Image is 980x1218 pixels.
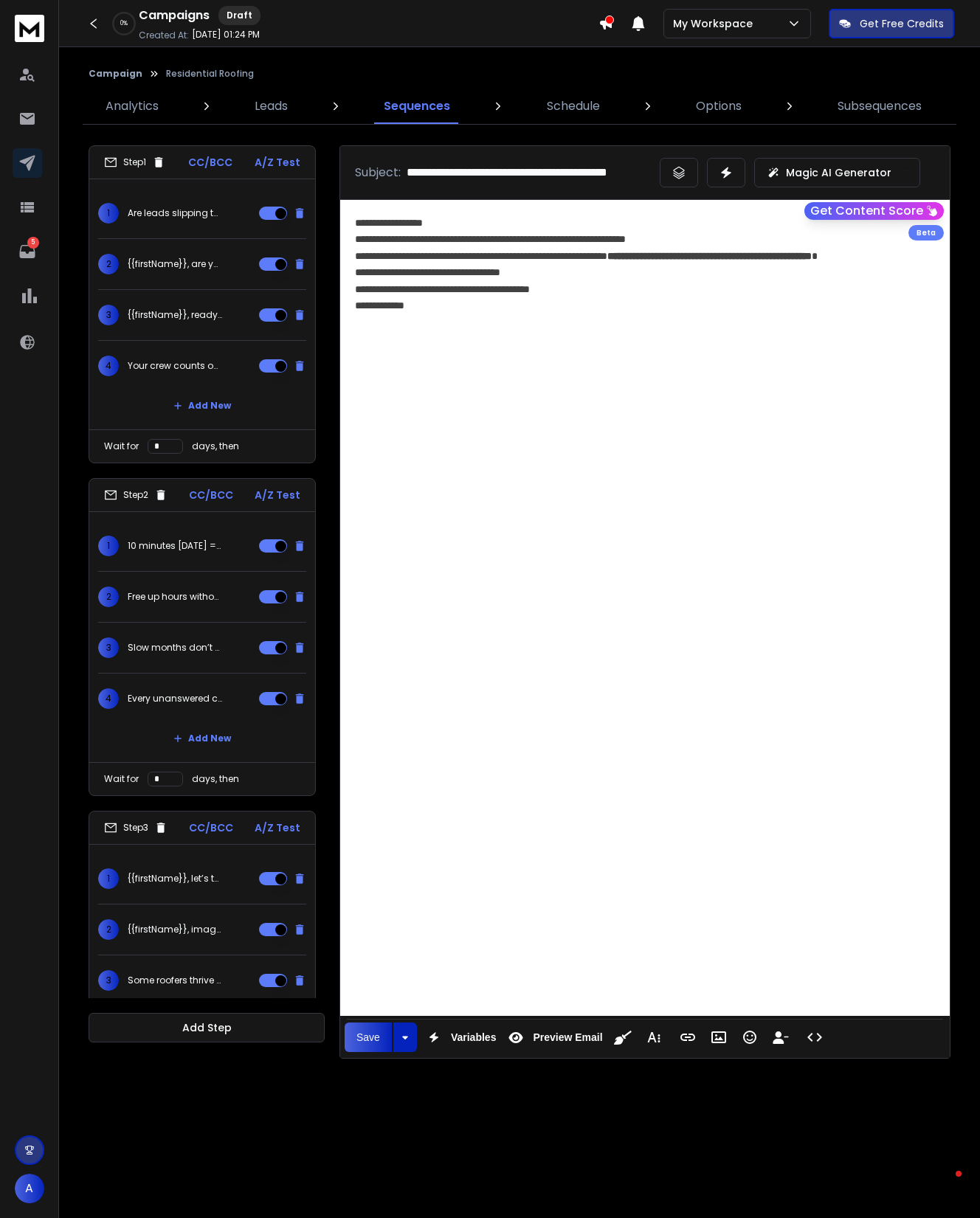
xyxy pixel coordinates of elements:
p: Are leads slipping through the cracks, {{firstName}}? [128,207,222,219]
span: 1 [98,203,119,224]
p: Options [696,97,742,115]
button: Variables [420,1023,500,1052]
p: Every unanswered call = an idle crew [128,693,222,705]
p: 5 [27,237,39,249]
div: Step 3 [104,821,168,834]
p: CC/BCC [189,488,233,502]
p: Wait for [104,773,139,785]
p: Magic AI Generator [786,165,891,180]
button: Insert Link (Ctrl+K) [674,1023,702,1052]
span: 2 [98,919,119,940]
button: Save [345,1023,392,1052]
li: Step1CC/BCCA/Z Test1Are leads slipping through the cracks, {{firstName}}?2{{firstName}}, are you ... [89,145,316,463]
p: CC/BCC [188,155,232,170]
span: 3 [98,305,119,325]
p: days, then [192,440,239,452]
a: 5 [13,237,42,266]
button: Clean HTML [609,1023,637,1052]
div: Step 1 [104,156,165,169]
li: Step3CC/BCCA/Z Test1{{firstName}}, let’s turn slow months into profit2{{firstName}}, imagine 30% ... [89,811,316,1129]
p: 0 % [120,19,128,28]
div: Draft [218,6,260,25]
img: logo [15,15,44,42]
button: More Text [640,1023,668,1052]
p: 10 minutes [DATE] = more roofs booked [DATE] [128,540,222,552]
p: Analytics [106,97,159,115]
p: {{firstName}}, ready for the slowdown? [128,309,222,321]
p: Schedule [547,97,600,115]
div: Beta [908,225,944,241]
button: Campaign [89,68,142,80]
p: Your crew counts on you, {{firstName}} [128,360,222,372]
p: Wait for [104,440,139,452]
button: Magic AI Generator [754,158,920,187]
button: A [15,1174,44,1203]
p: Subsequences [838,97,922,115]
a: Schedule [538,89,609,124]
button: Get Content Score [804,202,944,220]
span: 2 [98,586,119,607]
button: Code View [801,1023,829,1052]
button: Add New [162,724,243,753]
span: 4 [98,688,119,709]
p: Sequences [384,97,450,115]
p: Some roofers thrive in downturns. Here’s why… [128,975,222,986]
a: Leads [246,89,297,124]
p: Subject: [355,164,401,181]
span: 3 [98,637,119,658]
span: 1 [98,536,119,556]
span: 3 [98,970,119,991]
p: Get Free Credits [860,16,944,31]
p: CC/BCC [189,820,233,835]
p: days, then [192,773,239,785]
p: [DATE] 01:24 PM [192,29,260,41]
p: Created At: [139,30,189,41]
button: Get Free Credits [829,9,954,38]
p: Leads [255,97,288,115]
a: Sequences [375,89,459,124]
a: Analytics [97,89,168,124]
p: Residential Roofing [166,68,254,80]
span: Variables [448,1031,500,1044]
button: Insert Unsubscribe Link [767,1023,795,1052]
div: Step 2 [104,488,168,502]
p: {{firstName}}, let’s turn slow months into profit [128,873,222,885]
p: A/Z Test [255,820,300,835]
button: Add New [162,391,243,421]
button: Add Step [89,1013,325,1042]
li: Step2CC/BCCA/Z Test110 minutes [DATE] = more roofs booked [DATE]2Free up hours without losing a s... [89,478,316,796]
iframe: Intercom live chat [926,1167,962,1203]
p: {{firstName}}, imagine 30% more booked roofs this month [128,924,222,935]
span: Preview Email [530,1031,605,1044]
span: 4 [98,356,119,376]
span: 2 [98,254,119,274]
p: My Workspace [673,16,759,31]
p: Free up hours without losing a single lead [128,591,222,603]
button: Preview Email [502,1023,605,1052]
a: Options [687,89,750,124]
a: Subsequences [829,89,931,124]
p: {{firstName}}, are you leaving roofs (and revenue) on the table? [128,258,222,270]
p: Slow months don’t have to mean empty accounts [128,642,222,654]
h1: Campaigns [139,7,210,24]
p: A/Z Test [255,488,300,502]
button: Insert Image (Ctrl+P) [705,1023,733,1052]
button: Emoticons [736,1023,764,1052]
span: 1 [98,868,119,889]
p: A/Z Test [255,155,300,170]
